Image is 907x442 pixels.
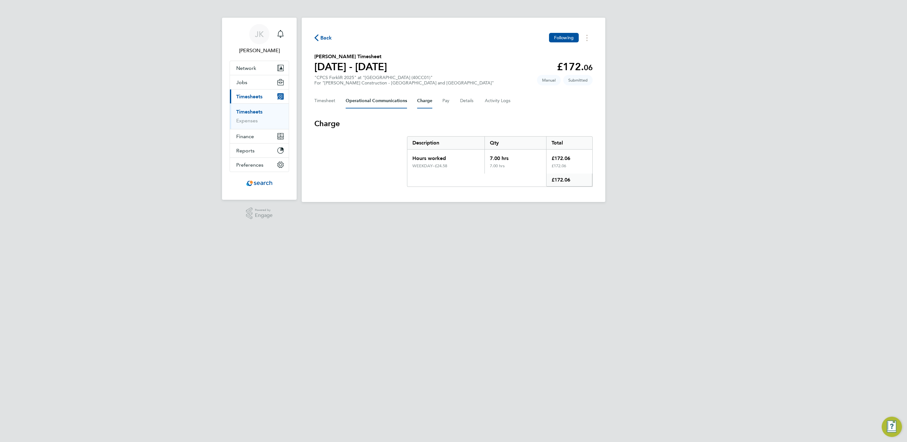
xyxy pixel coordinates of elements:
[537,75,561,85] span: This timesheet was manually created.
[246,207,273,219] a: Powered byEngage
[433,163,435,169] span: –
[230,144,289,157] button: Reports
[882,417,902,437] button: Engage Resource Center
[230,75,289,89] button: Jobs
[485,93,511,108] button: Activity Logs
[442,93,450,108] button: Pay
[314,53,387,60] h2: [PERSON_NAME] Timesheet
[236,94,262,100] span: Timesheets
[255,30,264,38] span: JK
[314,34,332,42] button: Back
[546,150,592,163] div: £172.06
[230,103,289,129] div: Timesheets
[314,60,387,73] h1: [DATE] - [DATE]
[255,213,273,218] span: Engage
[581,33,593,43] button: Timesheets Menu
[407,150,484,163] div: Hours worked
[314,80,494,86] div: For "[PERSON_NAME] Construction - [GEOGRAPHIC_DATA] and [GEOGRAPHIC_DATA]"
[314,119,593,129] h3: Charge
[314,119,593,187] section: Charge
[236,65,256,71] span: Network
[236,133,254,139] span: Finance
[563,75,593,85] span: This timesheet is Submitted.
[417,93,432,108] button: Charge
[230,178,289,188] a: Go to home page
[546,137,592,149] div: Total
[554,35,574,40] span: Following
[236,109,262,115] a: Timesheets
[314,93,336,108] button: Timesheet
[236,118,258,124] a: Expenses
[484,137,546,149] div: Qty
[230,158,289,172] button: Preferences
[222,18,297,200] nav: Main navigation
[484,163,546,174] div: 7.00 hrs
[546,163,592,174] div: £172.06
[230,47,289,54] span: Joe Kynaston
[236,162,263,168] span: Preferences
[557,61,593,73] app-decimal: £172.
[230,61,289,75] button: Network
[460,93,475,108] button: Details
[346,93,407,108] button: Operational Communications
[584,63,593,72] span: 06
[230,129,289,143] button: Finance
[407,137,484,149] div: Description
[246,178,273,188] img: searchconsultancy-logo-retina.png
[546,174,592,187] div: £172.06
[314,75,494,86] div: "CPCS Forklift 2025" at "[GEOGRAPHIC_DATA] (40CC01)"
[320,34,332,42] span: Back
[236,79,247,85] span: Jobs
[407,136,593,187] div: Charge
[549,33,579,42] button: Following
[435,163,479,169] div: £24.58
[230,24,289,54] a: JK[PERSON_NAME]
[484,150,546,163] div: 7.00 hrs
[412,163,435,169] div: WEEKDAY
[230,89,289,103] button: Timesheets
[255,207,273,213] span: Powered by
[236,148,255,154] span: Reports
